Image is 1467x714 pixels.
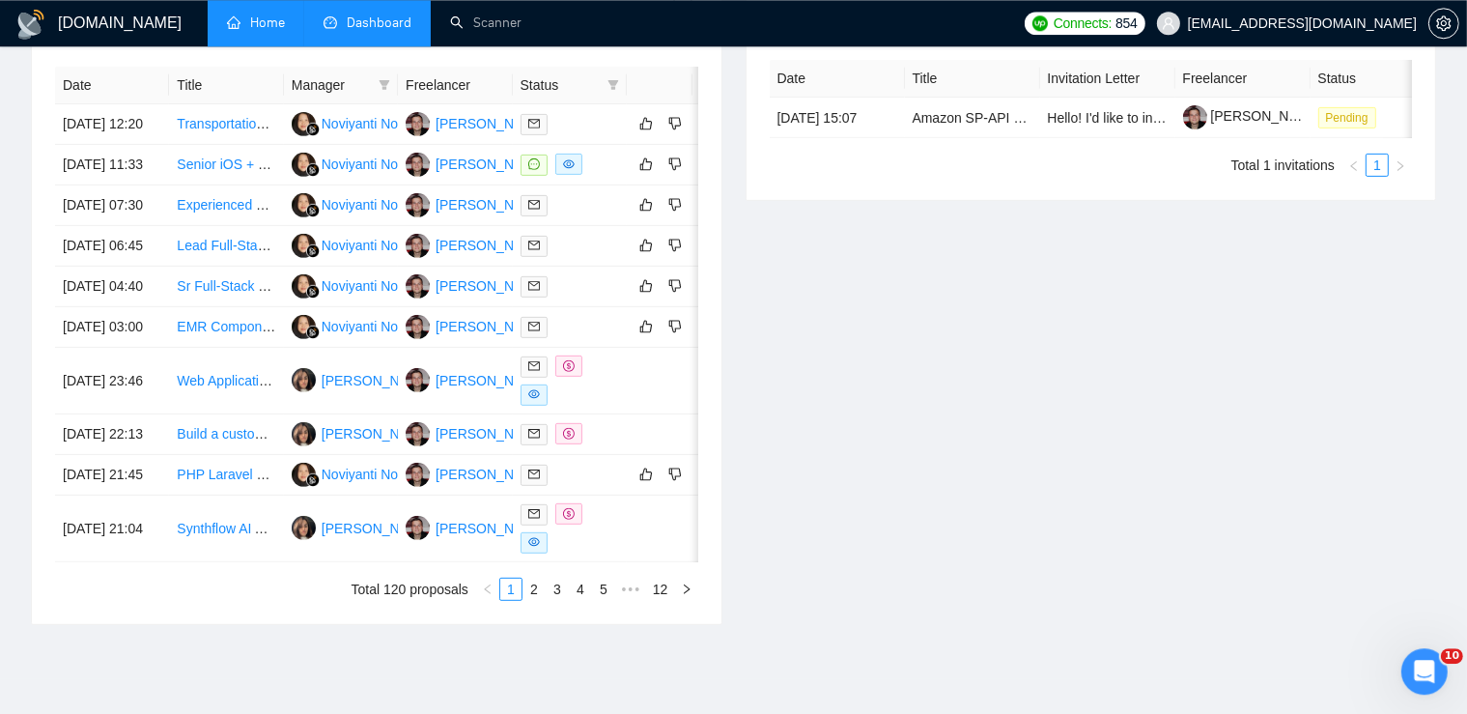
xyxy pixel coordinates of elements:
div: Noviyanti Noviyanti [322,194,437,215]
span: Dashboard [347,14,411,31]
a: YS[PERSON_NAME] [406,372,547,387]
div: [PERSON_NAME] [436,275,547,297]
span: left [482,584,494,595]
li: Total 120 proposals [352,578,468,601]
span: dislike [668,238,682,253]
a: YS[PERSON_NAME] [406,196,547,212]
a: YS[PERSON_NAME] [406,318,547,333]
a: NNNoviyanti Noviyanti [292,196,437,212]
span: mail [528,508,540,520]
li: Next Page [1389,154,1412,177]
img: KA [292,368,316,392]
a: 2 [523,579,545,600]
a: Transportation Management System and Freight Booking Solutions Development [177,116,663,131]
a: 3 [547,579,568,600]
img: gigradar-bm.png [306,285,320,299]
span: mail [528,469,540,480]
a: 1 [1367,155,1388,176]
img: YS [406,516,430,540]
th: Title [905,60,1040,98]
button: dislike [663,463,687,486]
img: YS [406,274,430,299]
td: Lead Full‑Stack Engineer (Contract) — Build DispatchOutdoors.com (Stripe Connect + Apple Pay etc [169,226,283,267]
button: left [1342,154,1366,177]
li: 2 [522,578,546,601]
div: [PERSON_NAME] [322,370,433,391]
span: filter [607,79,619,91]
span: message [528,158,540,170]
a: Pending [1318,109,1384,125]
span: mail [528,360,540,372]
td: [DATE] 12:20 [55,104,169,145]
button: left [476,578,499,601]
div: Noviyanti Noviyanti [322,113,437,134]
div: [PERSON_NAME] [436,370,547,391]
th: Freelancer [1175,60,1311,98]
span: dollar [563,360,575,372]
span: 10 [1441,648,1463,664]
li: 12 [646,578,675,601]
td: [DATE] 06:45 [55,226,169,267]
img: YS [406,234,430,258]
a: NNNoviyanti Noviyanti [292,318,437,333]
a: KA[PERSON_NAME] [292,425,433,441]
a: Sr Full-Stack Dev - Full stack marketplace build with an ai [177,278,522,294]
span: ••• [615,578,646,601]
td: [DATE] 23:46 [55,348,169,414]
td: [DATE] 21:45 [55,455,169,496]
a: EMR Component Development for Healthcare Software [177,319,510,334]
a: YS[PERSON_NAME] [406,277,547,293]
a: NNNoviyanti Noviyanti [292,466,437,481]
th: Date [770,60,905,98]
td: [DATE] 15:07 [770,98,905,138]
button: dislike [663,193,687,216]
button: like [635,153,658,176]
a: Amazon SP-API ELT Pipeline Developer [913,110,1155,126]
span: Status [521,74,600,96]
span: eye [563,158,575,170]
a: KA[PERSON_NAME] [292,520,433,535]
button: like [635,112,658,135]
span: mail [528,321,540,332]
button: dislike [663,112,687,135]
div: [PERSON_NAME] [436,423,547,444]
li: 1 [499,578,522,601]
td: Build a custom AI search dashboard & AI Chat API [169,414,283,455]
span: filter [379,79,390,91]
div: [PERSON_NAME] [436,154,547,175]
span: Manager [292,74,371,96]
td: Web Application Development for Point-Based Exchange System [169,348,283,414]
a: NNNoviyanti Noviyanti [292,115,437,130]
img: KA [292,516,316,540]
span: dollar [563,428,575,440]
img: YS [406,422,430,446]
a: Lead Full‑Stack Engineer (Contract) — Build [DOMAIN_NAME] (Stripe Connect + Apple Pay etc [177,238,749,253]
div: Noviyanti Noviyanti [322,275,437,297]
div: [PERSON_NAME] [436,316,547,337]
a: Synthflow AI API Developer for Outbound AI Callers (Hubspot Integration) [177,521,616,536]
span: dollar [563,508,575,520]
span: Connects: [1054,13,1112,34]
span: dislike [668,197,682,213]
img: NN [292,234,316,258]
span: 854 [1115,13,1137,34]
a: PHP Laravel Livewire Developer Needed for Project [177,467,488,482]
span: filter [375,71,394,100]
div: [PERSON_NAME] [436,518,547,539]
th: Title [169,67,283,104]
button: dislike [663,315,687,338]
button: like [635,315,658,338]
button: setting [1428,8,1459,39]
span: filter [604,71,623,100]
a: NNNoviyanti Noviyanti [292,156,437,171]
th: Invitation Letter [1040,60,1175,98]
button: like [635,463,658,486]
span: user [1162,16,1175,30]
td: Experienced Developer Needed for Educational Consulting SaaS Platform [169,186,283,226]
img: YS [406,153,430,177]
a: setting [1428,15,1459,31]
img: gigradar-bm.png [306,244,320,258]
iframe: Intercom live chat [1401,648,1448,695]
button: like [635,193,658,216]
a: searchScanner [450,14,522,31]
